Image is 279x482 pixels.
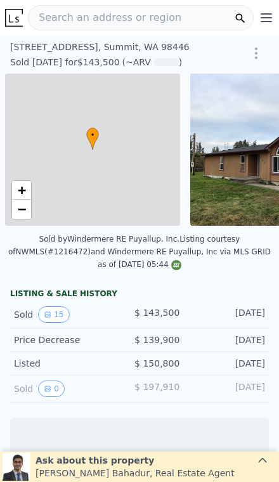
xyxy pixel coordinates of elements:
div: [DATE] [185,381,265,397]
div: Listing courtesy of NWMLS (#1216472) and Windermere RE Puyallup, Inc via MLS GRID as of [DATE] 05:44 [8,235,271,269]
img: NWMLS Logo [171,260,181,270]
span: $ 139,900 [134,335,179,345]
span: $ 150,800 [134,358,179,368]
div: [STREET_ADDRESS] , Summit , WA 98446 [10,41,216,53]
a: Zoom out [12,200,31,219]
span: Search an address or region [29,10,181,25]
div: [DATE] [185,334,265,346]
div: LISTING & SALE HISTORY [10,289,269,301]
span: $ 143,500 [134,308,179,318]
div: Sold [DATE] for $143,500 [10,56,120,68]
div: (~ARV ) [120,56,183,68]
button: Show Options [243,41,269,66]
img: Lotside [5,9,23,27]
img: Siddhant Bahadur [3,453,30,481]
div: [PERSON_NAME] Bahadur , Real Estate Agent [36,467,235,479]
div: Sold [14,306,94,323]
button: View historical data [38,306,69,323]
div: Listed [14,357,94,370]
div: Sold [14,381,94,397]
a: Zoom in [12,181,31,200]
span: $ 197,910 [134,382,179,392]
div: [DATE] [185,306,265,323]
span: • [86,129,99,141]
button: View historical data [38,381,65,397]
div: • [86,127,99,150]
span: − [18,201,26,217]
div: Sold by Windermere RE Puyallup, Inc . [39,235,180,244]
div: Price Decrease [14,334,94,346]
span: + [18,182,26,198]
div: [DATE] [185,357,265,370]
div: Ask about this property [36,454,235,467]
